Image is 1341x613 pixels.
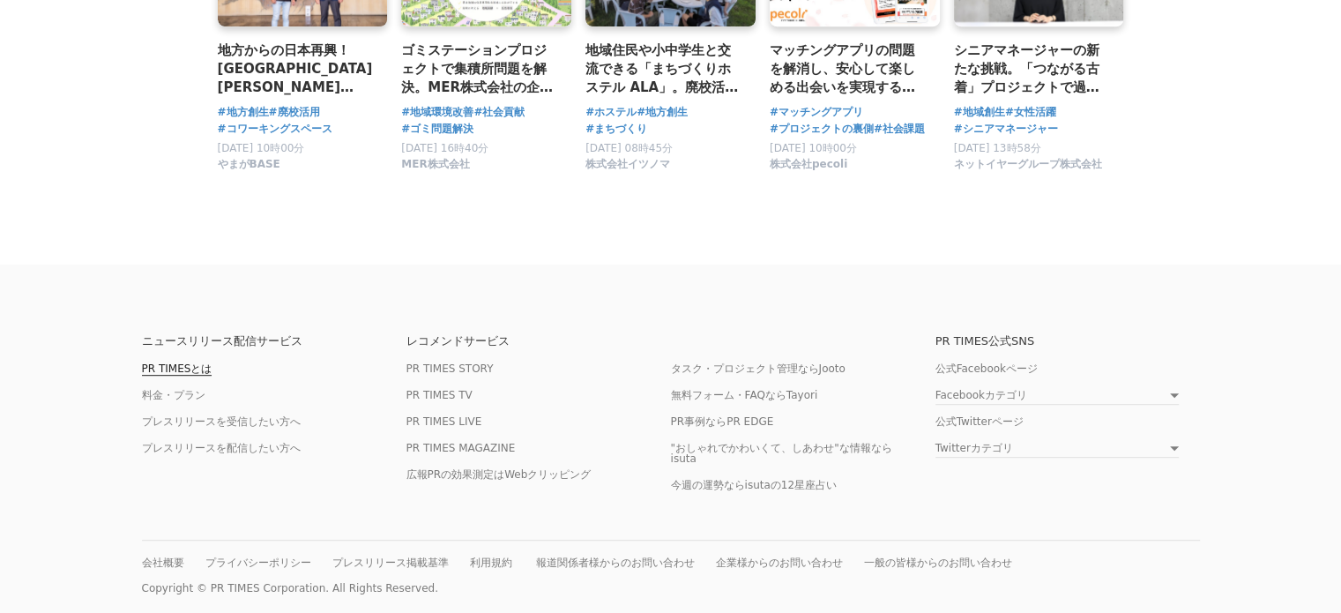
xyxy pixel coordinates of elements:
a: PR TIMES TV [406,389,473,401]
a: PR TIMESとは [142,363,212,376]
a: #まちづくり [585,121,647,138]
a: 公式Twitterページ [935,415,1024,428]
a: 株式会社pecoli [770,162,847,175]
a: プライバシーポリシー [205,557,311,569]
a: 一般の皆様からのお問い合わせ [864,557,1012,569]
span: [DATE] 10時00分 [218,142,305,154]
span: [DATE] 16時40分 [401,142,488,154]
a: やまがBASE [218,162,280,175]
span: ネットイヤーグループ株式会社 [954,157,1102,172]
a: 企業様からのお問い合わせ [716,557,843,569]
a: ネットイヤーグループ株式会社 [954,162,1102,175]
a: #地方創生 [637,104,688,121]
a: #プロジェクトの裏側 [770,121,874,138]
a: #コワーキングスペース [218,121,332,138]
a: 公式Facebookページ [935,363,1038,375]
a: #地域創生 [954,104,1005,121]
a: 無料フォーム・FAQならTayori [671,389,818,401]
a: PR TIMES LIVE [406,415,482,428]
a: 今週の運勢ならisutaの12星座占い [671,479,838,491]
a: ゴミステーションプロジェクトで集積所問題を解決。MER株式会社の企業がオーナーになるという発想を取り入れた地域密着「企業オーナー型ゴミステーション無料設置」プロジェクトの全貌 [401,41,557,98]
a: PR TIMES MAGAZINE [406,442,516,454]
a: PR TIMES STORY [406,363,494,375]
a: #シニアマネージャー [954,121,1058,138]
p: ニュースリリース配信サービス [142,335,406,347]
a: 株式会社イツノマ [585,162,670,175]
a: MER株式会社 [401,162,469,175]
a: #地方創生 [218,104,269,121]
a: プレスリリース掲載基準 [332,557,449,569]
a: #廃校活用 [269,104,320,121]
a: タスク・プロジェクト管理ならJooto [671,363,846,375]
a: 料金・プラン [142,389,205,401]
a: 広報PRの効果測定はWebクリッピング [406,468,592,481]
a: 地域住民や小中学生と交流できる「まちづくりホステル ALA」。廃校活用や商店街再生を考えるスタディツアーを主催し[PERSON_NAME]の関係人口づくりを推進する株式会社イツノマの取り組み [585,41,741,98]
a: #社会貢献 [473,104,525,121]
p: Copyright © PR TIMES Corporation. All Rights Reserved. [142,582,1200,594]
span: [DATE] 13時58分 [954,142,1041,154]
a: シニアマネージャーの新たな挑戦。「つながる古着」プロジェクトで過疎地域を変える [954,41,1110,98]
a: 利用規約 [470,557,512,569]
span: やまがBASE [218,157,280,172]
a: #女性活躍 [1005,104,1056,121]
span: [DATE] 08時45分 [585,142,673,154]
a: 報道関係者様からのお問い合わせ [536,557,695,569]
p: レコメンドサービス [406,335,671,347]
a: PR事例ならPR EDGE [671,415,774,428]
a: Facebookカテゴリ [935,390,1179,405]
a: #マッチングアプリ [770,104,863,121]
span: 株式会社イツノマ [585,157,670,172]
a: 地方からの日本再興！[GEOGRAPHIC_DATA][PERSON_NAME][GEOGRAPHIC_DATA]、30,000㎡超の廃校となった共同代表の母校を活用したiReactionハブ「... [218,41,374,98]
span: [DATE] 10時00分 [770,142,857,154]
span: 株式会社pecoli [770,157,847,172]
span: MER株式会社 [401,157,469,172]
a: 会社概要 [142,557,184,569]
a: "おしゃれでかわいくて、しあわせ"な情報ならisuta [671,442,892,465]
a: #ホステル [585,104,637,121]
a: Twitterカテゴリ [935,443,1179,458]
p: PR TIMES公式SNS [935,335,1200,347]
a: プレスリリースを配信したい方へ [142,442,301,454]
a: プレスリリースを受信したい方へ [142,415,301,428]
a: #ゴミ問題解決 [401,121,473,138]
a: #地域環境改善 [401,104,473,121]
a: マッチングアプリの問題を解消し、安心して楽しめる出会いを実現するpecoli。「アプリでの出会いに、信頼を。」プロジェクトへの込めた思いと舞台裏。 [770,41,926,98]
a: #社会課題 [874,121,925,138]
